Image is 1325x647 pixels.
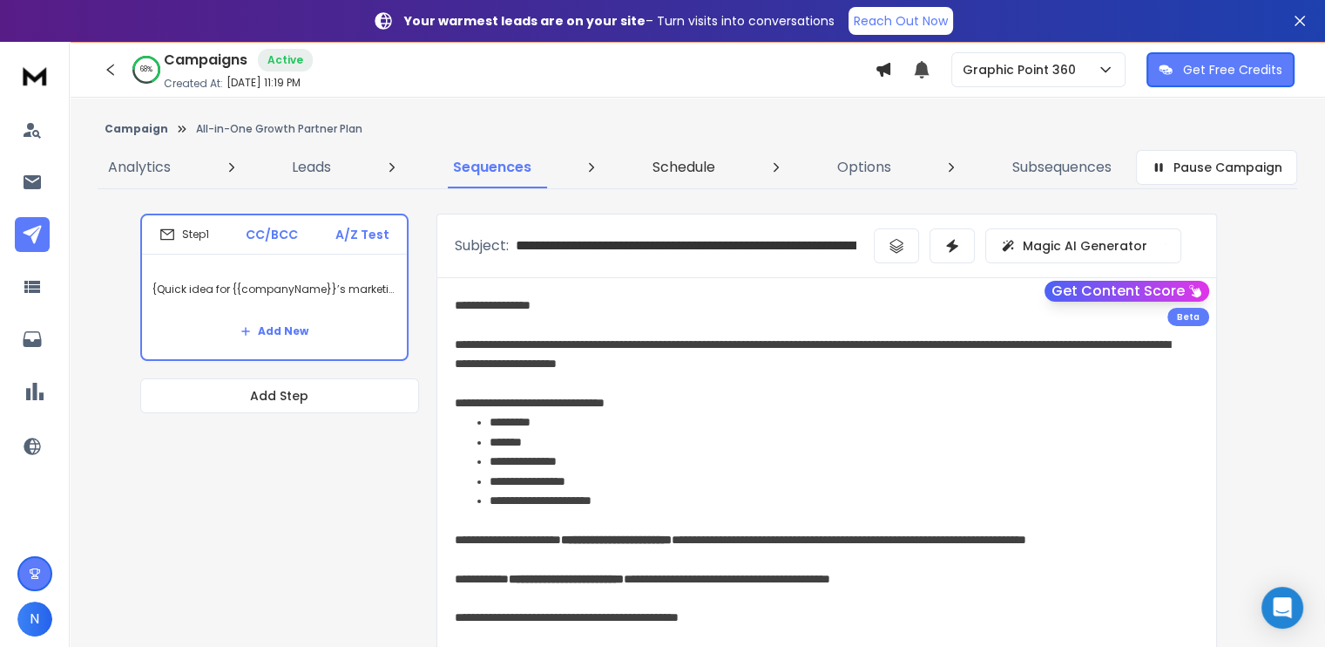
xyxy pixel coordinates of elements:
div: Active [258,49,313,72]
p: All-in-One Growth Partner Plan [196,122,362,136]
button: Pause Campaign [1136,150,1297,185]
p: Graphic Point 360 [963,61,1083,78]
button: Campaign [105,122,168,136]
a: Reach Out Now [848,7,953,35]
p: Get Free Credits [1183,61,1282,78]
p: Schedule [652,157,715,178]
div: Beta [1167,308,1209,326]
button: Add New [226,314,322,349]
p: {Quick idea for {{companyName}}’s marketing|Quick win for {{companyName}} on Google Maps} [152,265,396,314]
p: – Turn visits into conversations [404,12,835,30]
a: Schedule [642,146,726,188]
strong: Your warmest leads are on your site [404,12,646,30]
p: Subject: [455,235,509,256]
p: A/Z Test [335,226,389,243]
a: Sequences [443,146,542,188]
button: Add Step [140,378,419,413]
p: Reach Out Now [854,12,948,30]
p: Options [837,157,891,178]
p: 68 % [140,65,152,75]
h1: Campaigns [164,50,247,71]
img: logo [17,59,52,92]
p: CC/BCC [246,226,298,243]
div: Open Intercom Messenger [1261,587,1303,629]
a: Analytics [98,146,181,188]
button: Magic AI Generator [985,228,1181,263]
p: Subsequences [1012,157,1112,178]
p: Leads [292,157,331,178]
p: Created At: [164,77,223,91]
a: Leads [281,146,341,188]
button: N [17,602,52,637]
button: Get Content Score [1044,281,1209,302]
div: Step 1 [159,227,209,242]
button: Get Free Credits [1146,52,1295,87]
p: Magic AI Generator [1023,237,1147,255]
p: Analytics [108,157,171,178]
p: Sequences [453,157,531,178]
li: Step1CC/BCCA/Z Test{Quick idea for {{companyName}}’s marketing|Quick win for {{companyName}} on G... [140,214,409,361]
p: [DATE] 11:19 PM [226,76,301,90]
a: Subsequences [1002,146,1122,188]
a: Options [827,146,902,188]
